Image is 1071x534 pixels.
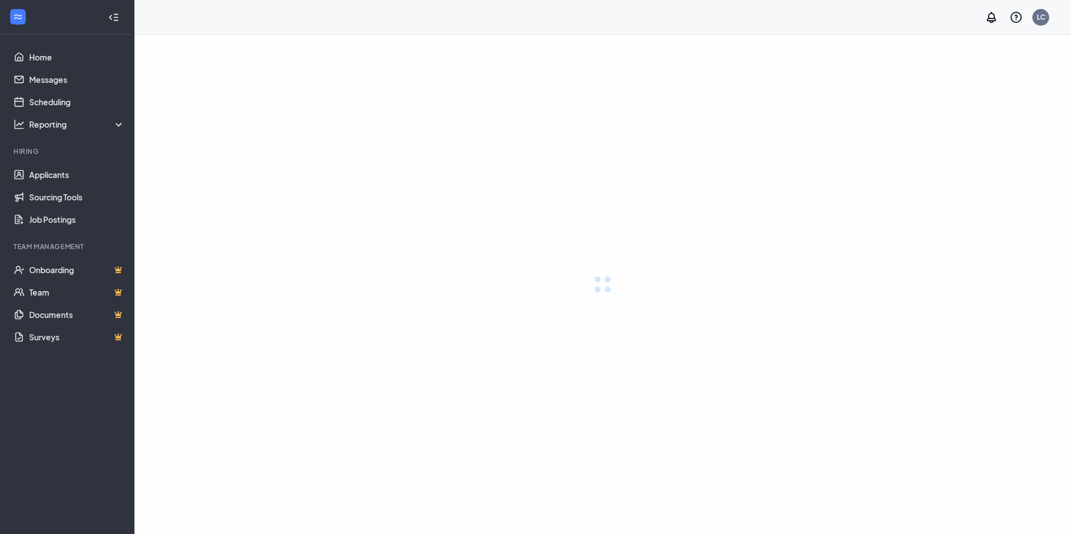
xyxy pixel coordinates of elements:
[29,119,125,130] div: Reporting
[13,147,123,156] div: Hiring
[13,242,123,251] div: Team Management
[29,259,125,281] a: OnboardingCrown
[29,281,125,303] a: TeamCrown
[29,208,125,231] a: Job Postings
[29,303,125,326] a: DocumentsCrown
[985,11,998,24] svg: Notifications
[29,163,125,186] a: Applicants
[29,326,125,348] a: SurveysCrown
[13,119,25,130] svg: Analysis
[108,12,119,23] svg: Collapse
[29,68,125,91] a: Messages
[1009,11,1023,24] svg: QuestionInfo
[1037,12,1045,22] div: LC
[29,46,125,68] a: Home
[29,186,125,208] a: Sourcing Tools
[29,91,125,113] a: Scheduling
[12,11,24,22] svg: WorkstreamLogo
